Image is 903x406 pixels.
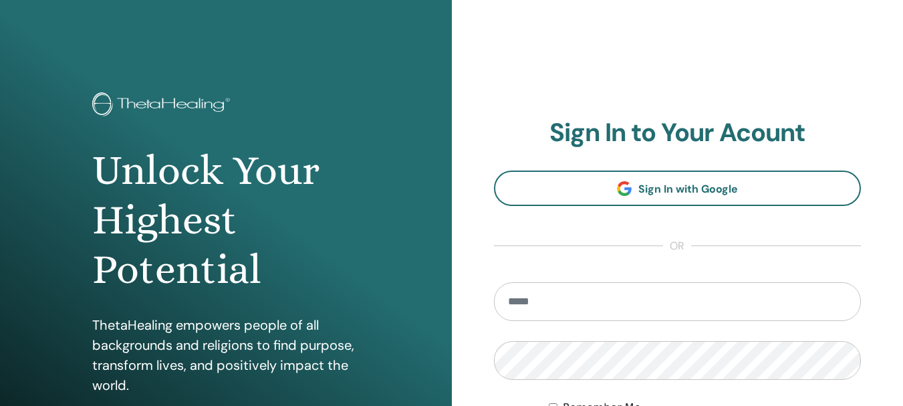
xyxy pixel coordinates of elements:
span: Sign In with Google [638,182,738,196]
a: Sign In with Google [494,171,862,206]
span: or [663,238,691,254]
h2: Sign In to Your Acount [494,118,862,148]
p: ThetaHealing empowers people of all backgrounds and religions to find purpose, transform lives, a... [92,315,360,395]
h1: Unlock Your Highest Potential [92,146,360,295]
